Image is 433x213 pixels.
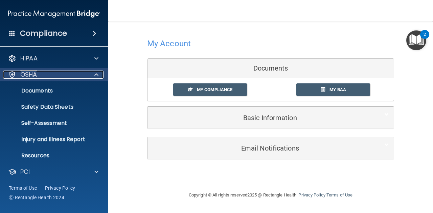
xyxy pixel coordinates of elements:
[4,136,97,143] p: Injury and Illness Report
[45,185,75,191] a: Privacy Policy
[147,184,394,206] div: Copyright © All rights reserved 2025 @ Rectangle Health | |
[20,71,37,79] p: OSHA
[153,114,368,122] h5: Basic Information
[20,168,30,176] p: PCI
[8,54,98,62] a: HIPAA
[147,59,394,78] div: Documents
[4,152,97,159] p: Resources
[8,168,98,176] a: PCI
[4,120,97,127] p: Self-Assessment
[4,104,97,110] p: Safety Data Sheets
[8,7,100,21] img: PMB logo
[153,140,389,156] a: Email Notifications
[424,34,426,43] div: 2
[197,87,232,92] span: My Compliance
[20,54,38,62] p: HIPAA
[406,30,426,50] button: Open Resource Center, 2 new notifications
[153,144,368,152] h5: Email Notifications
[4,87,97,94] p: Documents
[153,110,389,125] a: Basic Information
[20,29,67,38] h4: Compliance
[326,192,352,197] a: Terms of Use
[9,194,64,201] span: Ⓒ Rectangle Health 2024
[298,192,325,197] a: Privacy Policy
[147,39,191,48] h4: My Account
[9,185,37,191] a: Terms of Use
[8,71,98,79] a: OSHA
[329,87,346,92] span: My BAA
